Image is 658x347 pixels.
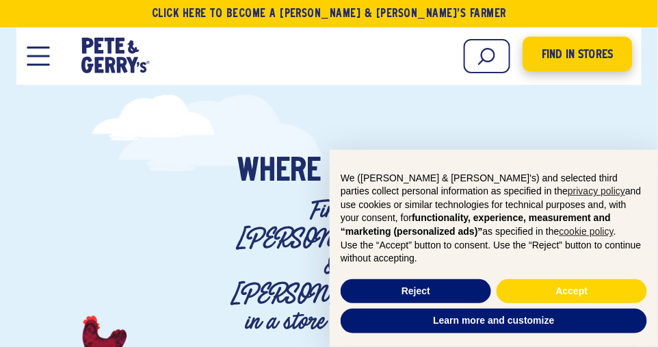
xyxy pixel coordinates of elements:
a: cookie policy [560,226,614,237]
input: Search [464,39,510,73]
p: Find [PERSON_NAME] & [PERSON_NAME]'s in a store near you. [231,196,427,336]
span: Find in Stores [542,46,613,64]
span: Where [238,155,321,190]
p: Use the “Accept” button to consent. Use the “Reject” button to continue without accepting. [341,239,647,266]
button: Reject [341,279,491,304]
a: privacy policy [568,185,625,196]
p: We ([PERSON_NAME] & [PERSON_NAME]'s) and selected third parties collect personal information as s... [341,172,647,239]
strong: functionality, experience, measurement and “marketing (personalized ads)” [341,212,611,237]
button: Learn more and customize [341,309,647,333]
a: Find in Stores [523,37,632,72]
button: Accept [497,279,647,304]
button: Open Mobile Menu Modal Dialog [27,47,49,66]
